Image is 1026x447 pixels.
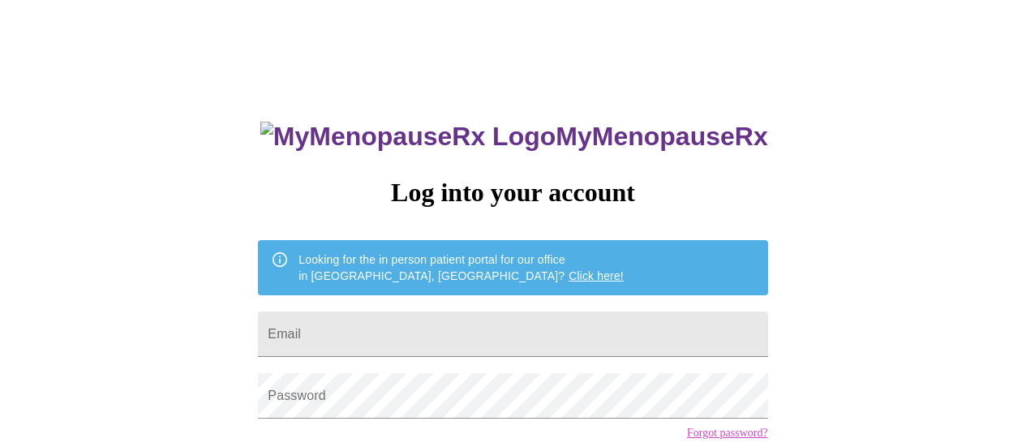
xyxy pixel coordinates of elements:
[260,122,556,152] img: MyMenopauseRx Logo
[258,178,767,208] h3: Log into your account
[687,427,768,440] a: Forgot password?
[260,122,768,152] h3: MyMenopauseRx
[569,269,624,282] a: Click here!
[298,245,624,290] div: Looking for the in person patient portal for our office in [GEOGRAPHIC_DATA], [GEOGRAPHIC_DATA]?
